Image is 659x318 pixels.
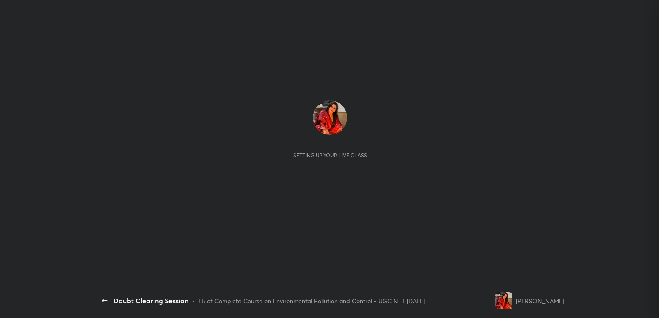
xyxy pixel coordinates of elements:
img: e8264a57f34749feb2a1a1cab8da49a2.jpg [495,292,512,309]
div: L5 of Complete Course on Environmental Pollution and Control - UGC NET [DATE] [198,296,425,306]
img: e8264a57f34749feb2a1a1cab8da49a2.jpg [313,100,347,135]
div: • [192,296,195,306]
div: Doubt Clearing Session [113,296,188,306]
div: Setting up your live class [293,152,367,159]
div: [PERSON_NAME] [516,296,564,306]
